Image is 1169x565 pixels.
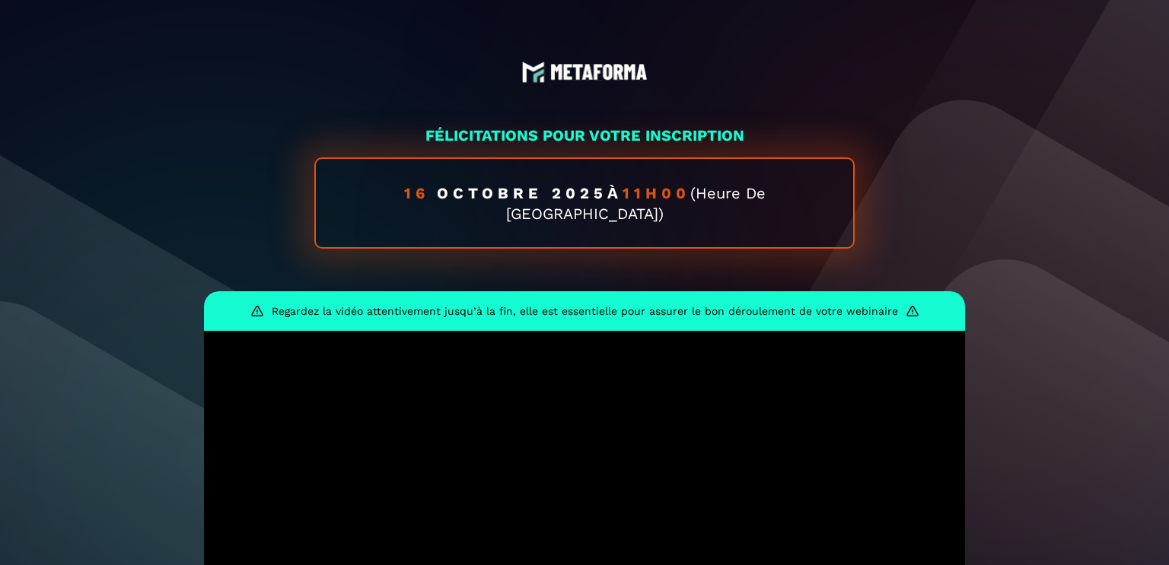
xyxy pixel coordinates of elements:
span: 16 [404,184,437,202]
span: 11h00 [623,184,690,202]
img: warning [906,304,919,318]
div: à [314,157,855,249]
img: logo [522,61,648,84]
p: FÉLICITATIONS POUR VOTRE INSCRIPTION [204,125,965,146]
img: warning [250,304,264,318]
span: octobre 2025 [437,184,607,202]
p: Regardez la vidéo attentivement jusqu’à la fin, elle est essentielle pour assurer le bon déroulem... [272,305,898,317]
